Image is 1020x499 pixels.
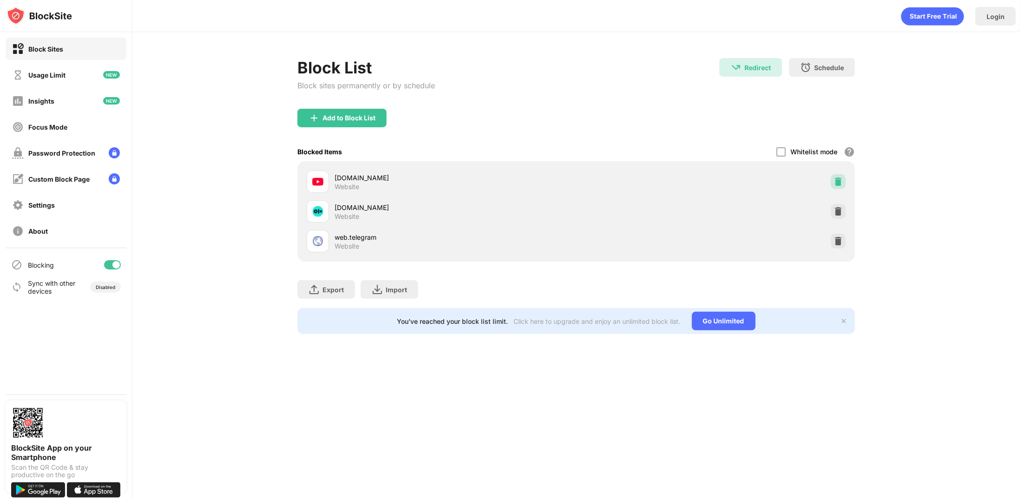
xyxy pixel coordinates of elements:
div: Website [335,212,359,221]
div: Insights [28,97,54,105]
div: BlockSite App on your Smartphone [11,443,121,462]
div: Focus Mode [28,123,67,131]
div: Usage Limit [28,71,66,79]
img: get-it-on-google-play.svg [11,482,65,498]
div: Disabled [96,284,115,290]
div: Redirect [744,64,771,72]
div: Website [335,242,359,250]
div: Custom Block Page [28,175,90,183]
div: Whitelist mode [790,148,837,156]
img: options-page-qr-code.png [11,406,45,440]
img: logo-blocksite.svg [7,7,72,25]
img: x-button.svg [840,317,848,325]
div: You’ve reached your block list limit. [397,317,508,325]
div: Block Sites [28,45,63,53]
div: Blocked Items [297,148,342,156]
div: Click here to upgrade and enjoy an unlimited block list. [514,317,681,325]
div: [DOMAIN_NAME] [335,203,576,212]
div: Sync with other devices [28,279,76,295]
div: Import [386,286,407,294]
div: Export [322,286,344,294]
div: Block sites permanently or by schedule [297,81,435,90]
img: settings-off.svg [12,199,24,211]
img: focus-off.svg [12,121,24,133]
div: About [28,227,48,235]
div: [DOMAIN_NAME] [335,173,576,183]
img: insights-off.svg [12,95,24,107]
img: time-usage-off.svg [12,69,24,81]
img: new-icon.svg [103,97,120,105]
div: Block List [297,58,435,77]
div: Scan the QR Code & stay productive on the go [11,464,121,479]
img: new-icon.svg [103,71,120,79]
img: favicons [312,206,323,217]
img: customize-block-page-off.svg [12,173,24,185]
div: Website [335,183,359,191]
div: animation [901,7,964,26]
div: web.telegram [335,232,576,242]
div: Blocking [28,261,54,269]
img: lock-menu.svg [109,173,120,184]
div: Add to Block List [322,114,375,122]
div: Settings [28,201,55,209]
img: lock-menu.svg [109,147,120,158]
img: sync-icon.svg [11,282,22,293]
img: block-on.svg [12,43,24,55]
img: about-off.svg [12,225,24,237]
div: Login [987,13,1005,20]
img: download-on-the-app-store.svg [67,482,121,498]
img: favicons [312,176,323,187]
img: favicons [312,236,323,247]
div: Password Protection [28,149,95,157]
div: Schedule [814,64,844,72]
img: blocking-icon.svg [11,259,22,270]
img: password-protection-off.svg [12,147,24,159]
div: Go Unlimited [692,312,756,330]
